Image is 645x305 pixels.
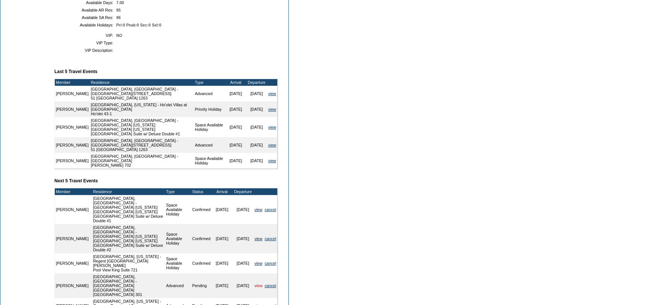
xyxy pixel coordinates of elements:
[225,86,246,101] td: [DATE]
[254,283,262,288] a: view
[90,101,194,117] td: [GEOGRAPHIC_DATA], [US_STATE] - Ho'olei Villas at [GEOGRAPHIC_DATA] Ho'olei 43-1
[92,188,165,195] td: Residence
[116,8,121,12] span: 95
[55,224,90,253] td: [PERSON_NAME]
[55,79,90,86] td: Member
[57,33,113,38] td: VIP:
[194,153,225,169] td: Space Available Holiday
[212,273,233,298] td: [DATE]
[55,188,90,195] td: Member
[265,283,276,288] a: cancel
[254,261,262,265] a: view
[90,153,194,169] td: [GEOGRAPHIC_DATA], [GEOGRAPHIC_DATA] - [GEOGRAPHIC_DATA] [PERSON_NAME] 702
[165,253,191,273] td: Space Available Holiday
[57,41,113,45] td: VIP Type:
[54,69,97,74] b: Last 5 Travel Events
[57,0,113,5] td: Available Days:
[268,143,276,147] a: view
[194,86,225,101] td: Advanced
[57,8,113,12] td: Available AR Res:
[55,117,90,137] td: [PERSON_NAME]
[90,137,194,153] td: [GEOGRAPHIC_DATA], [GEOGRAPHIC_DATA] - [GEOGRAPHIC_DATA][STREET_ADDRESS] 51 [GEOGRAPHIC_DATA] 1263
[268,107,276,111] a: view
[265,207,276,212] a: cancel
[246,101,267,117] td: [DATE]
[55,253,90,273] td: [PERSON_NAME]
[212,224,233,253] td: [DATE]
[55,273,90,298] td: [PERSON_NAME]
[246,79,267,86] td: Departure
[268,158,276,163] a: view
[233,224,253,253] td: [DATE]
[265,261,276,265] a: cancel
[212,253,233,273] td: [DATE]
[265,236,276,241] a: cancel
[254,207,262,212] a: view
[116,23,161,27] span: Pri:0 Peak:0 Sec:0 Sel:0
[90,79,194,86] td: Residence
[55,153,90,169] td: [PERSON_NAME]
[57,48,113,53] td: VIP Description:
[90,117,194,137] td: [GEOGRAPHIC_DATA], [GEOGRAPHIC_DATA] - [GEOGRAPHIC_DATA] [US_STATE] [GEOGRAPHIC_DATA] [US_STATE][...
[116,15,121,20] span: 96
[194,101,225,117] td: Priority Holiday
[225,137,246,153] td: [DATE]
[225,79,246,86] td: Arrival
[55,101,90,117] td: [PERSON_NAME]
[90,86,194,101] td: [GEOGRAPHIC_DATA], [GEOGRAPHIC_DATA] - [GEOGRAPHIC_DATA][STREET_ADDRESS] 51 [GEOGRAPHIC_DATA] 1263
[92,195,165,224] td: [GEOGRAPHIC_DATA], [GEOGRAPHIC_DATA] - [GEOGRAPHIC_DATA] [US_STATE] [GEOGRAPHIC_DATA] [US_STATE][...
[246,86,267,101] td: [DATE]
[165,188,191,195] td: Type
[246,117,267,137] td: [DATE]
[225,153,246,169] td: [DATE]
[233,195,253,224] td: [DATE]
[191,188,212,195] td: Status
[55,195,90,224] td: [PERSON_NAME]
[191,224,212,253] td: Confirmed
[92,224,165,253] td: [GEOGRAPHIC_DATA], [GEOGRAPHIC_DATA] - [GEOGRAPHIC_DATA] [US_STATE] [GEOGRAPHIC_DATA] [US_STATE][...
[57,23,113,27] td: Available Holidays:
[194,137,225,153] td: Advanced
[212,195,233,224] td: [DATE]
[194,79,225,86] td: Type
[194,117,225,137] td: Space Available Holiday
[233,188,253,195] td: Departure
[233,253,253,273] td: [DATE]
[268,125,276,129] a: view
[92,253,165,273] td: [GEOGRAPHIC_DATA], [US_STATE] - Regent [GEOGRAPHIC_DATA][PERSON_NAME] Pool View King Suite 721
[165,195,191,224] td: Space Available Holiday
[165,273,191,298] td: Advanced
[116,33,122,38] span: NO
[54,178,98,183] b: Next 5 Travel Events
[225,117,246,137] td: [DATE]
[116,0,124,5] span: 7.00
[92,273,165,298] td: [GEOGRAPHIC_DATA], [GEOGRAPHIC_DATA] - [GEOGRAPHIC_DATA] [GEOGRAPHIC_DATA] [GEOGRAPHIC_DATA] 301
[191,195,212,224] td: Confirmed
[57,15,113,20] td: Available SA Res:
[268,91,276,96] a: view
[191,273,212,298] td: Pending
[165,224,191,253] td: Space Available Holiday
[246,137,267,153] td: [DATE]
[55,86,90,101] td: [PERSON_NAME]
[225,101,246,117] td: [DATE]
[55,137,90,153] td: [PERSON_NAME]
[191,253,212,273] td: Confirmed
[233,273,253,298] td: [DATE]
[246,153,267,169] td: [DATE]
[212,188,233,195] td: Arrival
[254,236,262,241] a: view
